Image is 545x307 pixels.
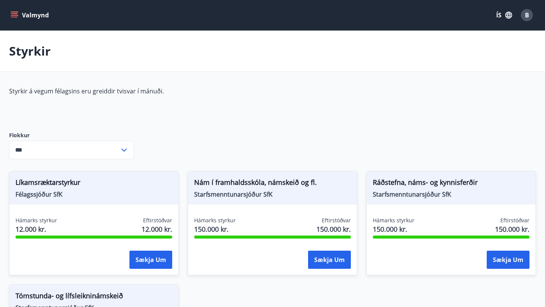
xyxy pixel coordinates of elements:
[142,224,172,234] span: 12.000 kr.
[500,217,529,224] span: Eftirstöðvar
[373,217,414,224] span: Hámarks styrkur
[194,224,236,234] span: 150.000 kr.
[143,217,172,224] span: Eftirstöðvar
[194,217,236,224] span: Hámarks styrkur
[373,224,414,234] span: 150.000 kr.
[9,87,366,95] p: Styrkir á vegum félagsins eru greiddir tvisvar í mánuði.
[16,190,172,198] span: Félagssjóður SfK
[487,251,529,269] button: Sækja um
[16,177,172,190] span: Líkamsræktarstyrkur
[16,217,57,224] span: Hámarks styrkur
[495,224,529,234] span: 150.000 kr.
[129,251,172,269] button: Sækja um
[525,11,529,19] span: B
[316,224,351,234] span: 150.000 kr.
[373,177,529,190] span: Ráðstefna, náms- og kynnisferðir
[16,291,172,304] span: Tómstunda- og lífsleikninámskeið
[194,177,351,190] span: Nám í framhaldsskóla, námskeið og fl.
[492,8,516,22] button: ÍS
[194,190,351,198] span: Starfsmenntunarsjóður SfK
[518,6,536,24] button: B
[322,217,351,224] span: Eftirstöðvar
[16,224,57,234] span: 12.000 kr.
[9,8,52,22] button: menu
[9,132,134,139] label: Flokkur
[308,251,351,269] button: Sækja um
[373,190,529,198] span: Starfsmenntunarsjóður SfK
[9,43,51,59] p: Styrkir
